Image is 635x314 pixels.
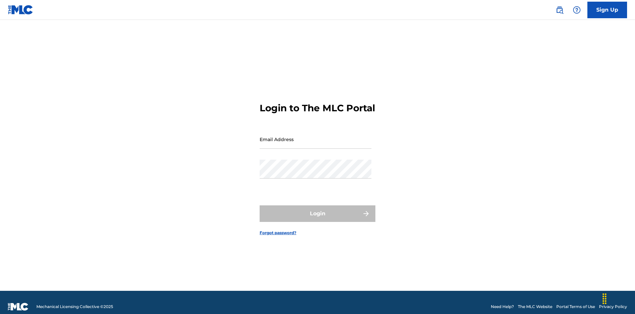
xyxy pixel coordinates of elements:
a: Sign Up [587,2,627,18]
img: search [556,6,564,14]
a: Need Help? [491,304,514,310]
iframe: Chat Widget [602,282,635,314]
span: Mechanical Licensing Collective © 2025 [36,304,113,310]
a: Forgot password? [260,230,296,236]
div: Help [570,3,583,17]
h3: Login to The MLC Portal [260,102,375,114]
a: The MLC Website [518,304,552,310]
a: Public Search [553,3,566,17]
a: Privacy Policy [599,304,627,310]
div: Drag [599,289,610,309]
img: help [573,6,581,14]
img: MLC Logo [8,5,33,15]
img: logo [8,303,28,311]
a: Portal Terms of Use [556,304,595,310]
